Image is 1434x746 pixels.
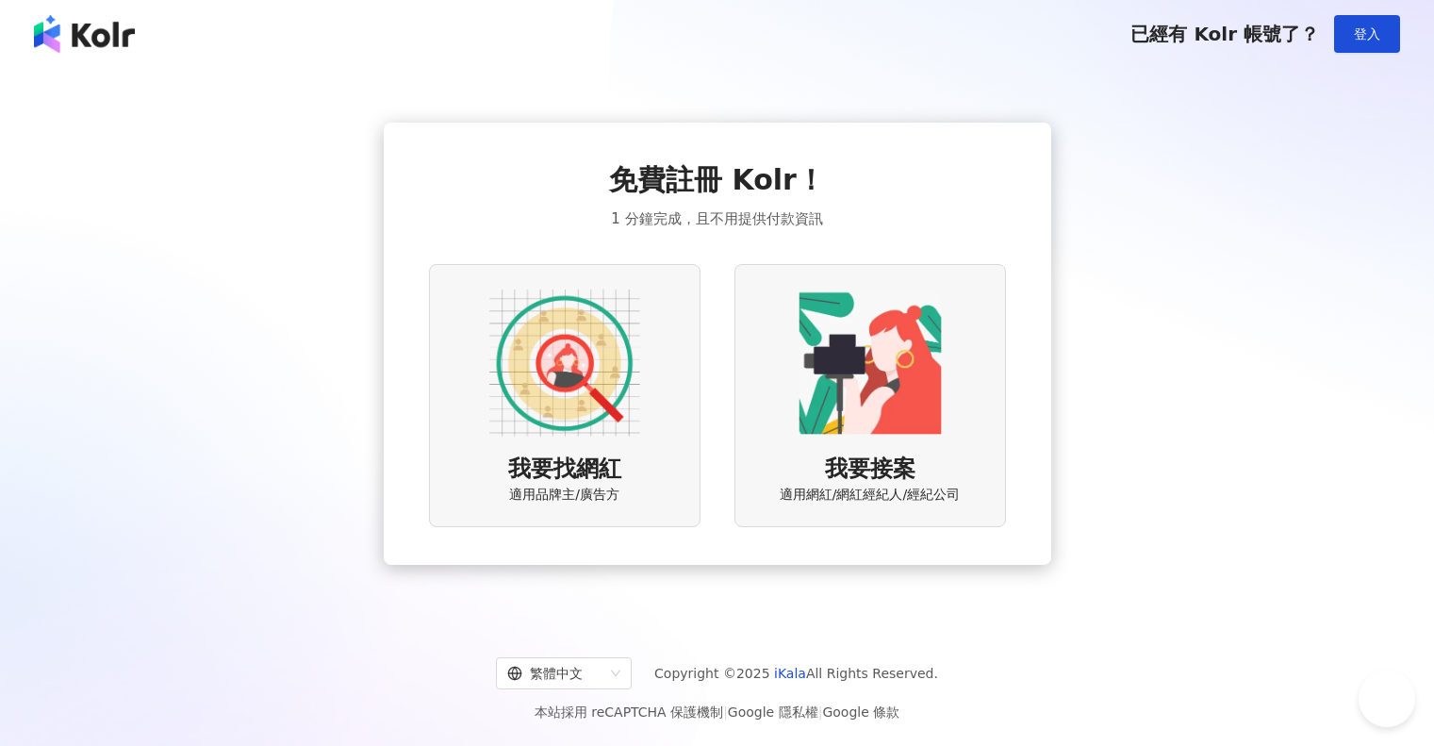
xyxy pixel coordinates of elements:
img: logo [34,15,135,53]
span: 免費註冊 Kolr！ [609,160,825,200]
span: 本站採用 reCAPTCHA 保護機制 [535,701,899,723]
a: iKala [774,666,806,681]
a: Google 隱私權 [728,705,818,720]
a: Google 條款 [822,705,899,720]
span: | [818,705,823,720]
span: 已經有 Kolr 帳號了？ [1130,23,1319,45]
span: 登入 [1354,26,1380,41]
span: 我要找網紅 [508,454,621,486]
span: 適用品牌主/廣告方 [509,486,619,505]
img: KOL identity option [795,288,946,439]
img: AD identity option [489,288,640,439]
span: | [723,705,728,720]
span: 適用網紅/網紅經紀人/經紀公司 [780,486,960,505]
button: 登入 [1334,15,1400,53]
div: 繁體中文 [507,658,603,688]
span: 1 分鐘完成，且不用提供付款資訊 [611,207,822,230]
iframe: Help Scout Beacon - Open [1359,671,1415,727]
span: Copyright © 2025 All Rights Reserved. [654,662,938,685]
span: 我要接案 [825,454,915,486]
